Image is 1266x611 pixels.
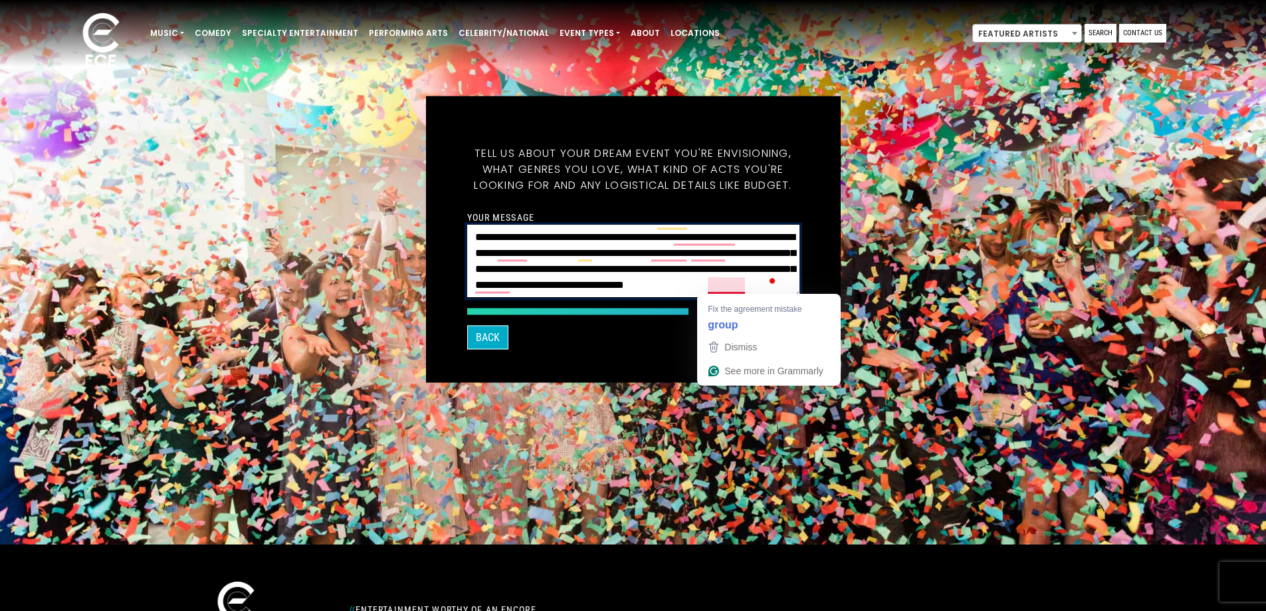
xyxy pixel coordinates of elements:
a: Comedy [189,22,237,45]
a: Search [1085,24,1116,43]
a: Event Types [554,22,625,45]
label: Your message [467,211,534,223]
a: Performing Arts [364,22,453,45]
img: ece_new_logo_whitev2-1.png [68,9,134,74]
a: Music [145,22,189,45]
textarea: To enrich screen reader interactions, please activate Accessibility in Grammarly extension settings [467,225,799,297]
button: Back [467,325,508,349]
a: Locations [665,22,725,45]
a: About [625,22,665,45]
h5: Tell us about your dream event you're envisioning, what genres you love, what kind of acts you're... [467,129,799,209]
a: Specialty Entertainment [237,22,364,45]
a: Celebrity/National [453,22,554,45]
a: Contact Us [1119,24,1166,43]
span: Featured Artists [973,25,1081,43]
span: Featured Artists [972,24,1082,43]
